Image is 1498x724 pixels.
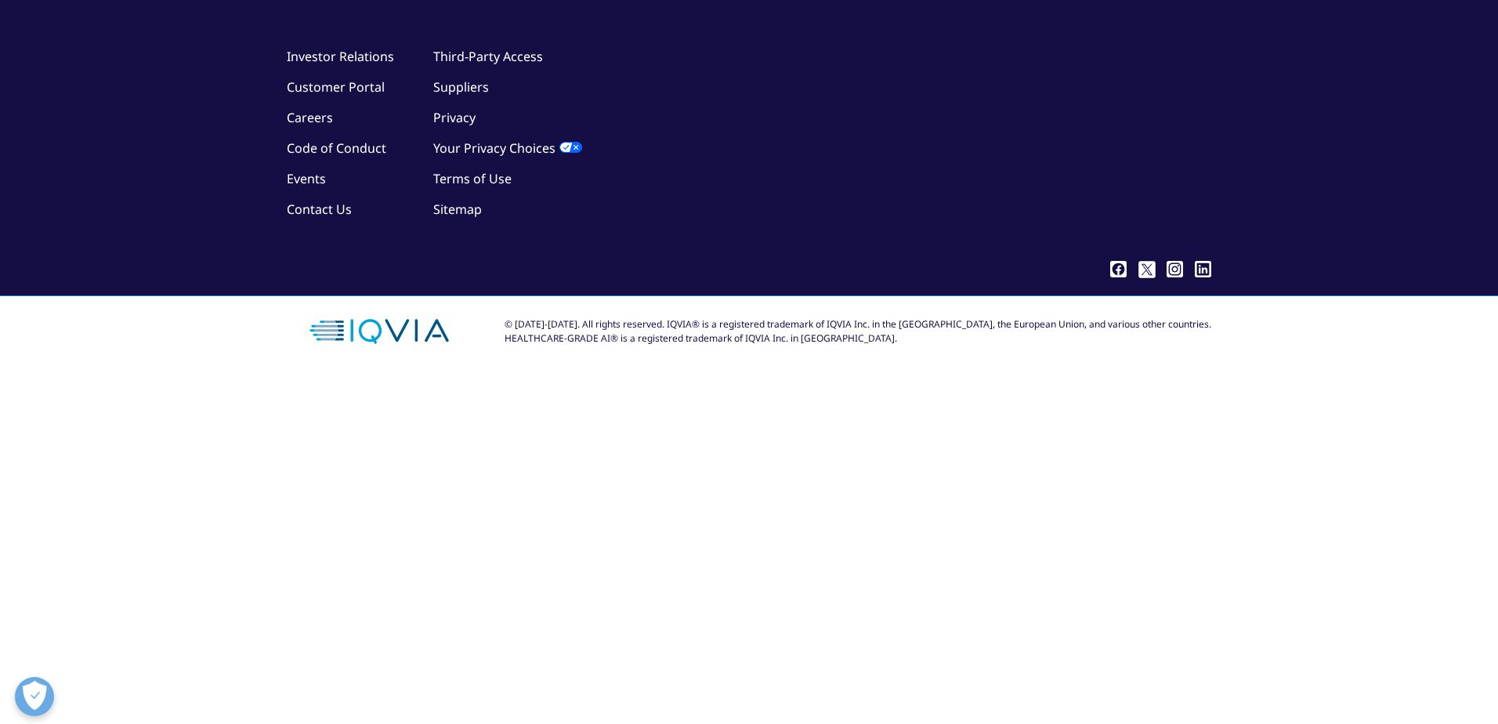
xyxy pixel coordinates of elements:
a: Privacy [433,109,476,126]
a: Third-Party Access [433,48,543,65]
a: Suppliers [433,78,489,96]
a: Investor Relations [287,48,394,65]
a: Sitemap [433,201,482,218]
a: Customer Portal [287,78,385,96]
a: Events [287,170,326,187]
div: © [DATE]-[DATE]. All rights reserved. IQVIA® is a registered trademark of IQVIA Inc. in the [GEOG... [505,317,1211,346]
a: Careers [287,109,333,126]
button: Open Preferences [15,677,54,716]
a: Contact Us [287,201,352,218]
a: Code of Conduct [287,139,386,157]
a: Terms of Use [433,170,512,187]
a: Your Privacy Choices [433,139,582,157]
